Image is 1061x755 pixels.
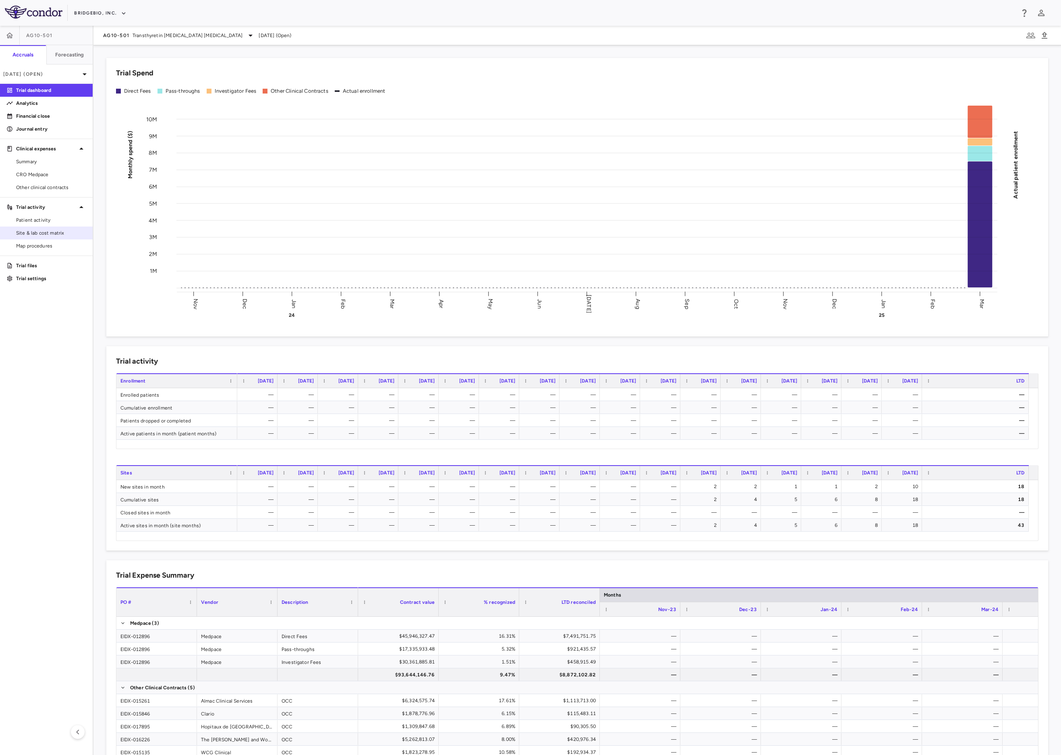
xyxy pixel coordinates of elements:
[197,630,278,642] div: Medpace
[604,592,621,598] span: Months
[74,7,126,20] button: BridgeBio, Inc.
[808,519,837,532] div: 6
[688,519,717,532] div: 2
[902,470,918,476] span: [DATE]
[282,599,309,605] span: Description
[406,493,435,506] div: —
[116,733,197,745] div: EIDX-016226
[849,480,878,493] div: 2
[661,378,676,384] span: [DATE]
[688,388,717,401] div: —
[728,493,757,506] div: 4
[406,388,435,401] div: —
[116,414,237,426] div: Patients dropped or completed
[889,388,918,401] div: —
[978,299,985,308] text: Mar
[201,599,218,605] span: Vendor
[929,506,1025,519] div: —
[197,707,278,720] div: Clario
[340,299,346,308] text: Feb
[325,493,354,506] div: —
[278,707,358,720] div: OCC
[526,630,596,643] div: $7,491,751.75
[768,493,797,506] div: 5
[902,378,918,384] span: [DATE]
[607,630,676,643] div: —
[116,356,158,367] h6: Trial activity
[782,298,789,309] text: Nov
[607,480,636,493] div: —
[197,655,278,668] div: Medpace
[438,299,445,308] text: Apr
[16,262,86,269] p: Trial files
[116,388,237,401] div: Enrolled patients
[338,470,354,476] span: [DATE]
[889,519,918,532] div: 18
[484,599,515,605] span: % recognized
[647,427,676,440] div: —
[419,378,435,384] span: [DATE]
[406,519,435,532] div: —
[526,506,555,519] div: —
[365,643,435,655] div: $17,335,933.48
[849,506,878,519] div: —
[290,299,297,308] text: Jan
[192,298,199,309] text: Nov
[808,480,837,493] div: 1
[607,427,636,440] div: —
[634,299,641,309] text: Aug
[130,617,151,630] span: Medpace
[116,480,237,493] div: New sites in month
[540,378,555,384] span: [DATE]
[116,707,197,720] div: EIDX-015846
[849,414,878,427] div: —
[526,519,555,532] div: —
[197,733,278,745] div: The [PERSON_NAME] and Women’s Hospital, Inc.
[406,414,435,427] div: —
[768,630,837,643] div: —
[446,427,475,440] div: —
[245,414,274,427] div: —
[298,378,314,384] span: [DATE]
[16,171,86,178] span: CRO Medpace
[245,493,274,506] div: —
[197,694,278,707] div: Almac Clinical Services
[1016,378,1024,384] span: LTD
[879,312,885,318] text: 25
[647,519,676,532] div: —
[103,32,129,39] span: AG10-501
[647,388,676,401] div: —
[486,493,515,506] div: —
[607,506,636,519] div: —
[486,427,515,440] div: —
[768,519,797,532] div: 5
[16,275,86,282] p: Trial settings
[580,470,596,476] span: [DATE]
[149,150,157,156] tspan: 8M
[365,388,394,401] div: —
[325,506,354,519] div: —
[149,234,157,241] tspan: 3M
[285,388,314,401] div: —
[298,470,314,476] span: [DATE]
[365,506,394,519] div: —
[901,607,918,612] span: Feb-24
[5,6,62,19] img: logo-full-SnFGN8VE.png
[16,216,86,224] span: Patient activity
[116,427,237,439] div: Active patients in month (patient months)
[245,506,274,519] div: —
[1016,470,1024,476] span: LTD
[149,166,157,173] tspan: 7M
[486,480,515,493] div: —
[688,630,757,643] div: —
[701,470,717,476] span: [DATE]
[116,655,197,668] div: EIDX-012896
[607,493,636,506] div: —
[981,607,999,612] span: Mar-24
[728,480,757,493] div: 2
[661,470,676,476] span: [DATE]
[149,133,157,139] tspan: 9M
[379,378,394,384] span: [DATE]
[889,480,918,493] div: 10
[325,401,354,414] div: —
